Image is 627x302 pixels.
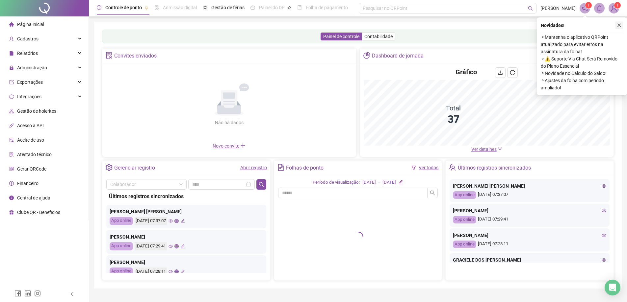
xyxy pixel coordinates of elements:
[110,259,263,266] div: [PERSON_NAME]
[9,210,14,215] span: gift
[213,143,246,149] span: Novo convite
[363,52,370,59] span: pie-chart
[510,70,515,75] span: reload
[297,5,302,10] span: book
[97,5,101,10] span: clock-circle
[453,191,476,199] div: App online
[382,179,396,186] div: [DATE]
[17,166,46,172] span: Gerar QRCode
[453,182,606,190] div: [PERSON_NAME] [PERSON_NAME]
[9,123,14,128] span: api
[498,147,502,151] span: down
[9,51,14,56] span: file
[181,244,185,248] span: edit
[9,94,14,99] span: sync
[540,5,576,12] span: [PERSON_NAME]
[582,5,588,11] span: notification
[471,147,502,152] a: Ver detalhes down
[163,5,197,10] span: Admissão digital
[203,5,207,10] span: sun
[364,34,393,39] span: Contabilidade
[110,233,263,241] div: [PERSON_NAME]
[17,94,41,99] span: Integrações
[135,267,167,276] div: [DATE] 07:28:11
[528,6,533,11] span: search
[602,258,606,262] span: eye
[17,108,56,114] span: Gestão de holerites
[277,164,284,171] span: file-text
[602,233,606,238] span: eye
[34,290,41,297] span: instagram
[9,167,14,171] span: qrcode
[306,5,348,10] span: Folha de pagamento
[240,165,267,170] a: Abrir registro
[9,22,14,27] span: home
[419,165,438,170] a: Ver todos
[17,80,43,85] span: Exportações
[372,50,424,61] div: Dashboard de jornada
[105,5,142,10] span: Controle de ponto
[9,65,14,70] span: lock
[17,36,39,41] span: Cadastros
[617,23,621,28] span: close
[287,6,291,10] span: pushpin
[585,2,592,9] sup: 1
[286,162,324,174] div: Folhas de ponto
[541,77,623,91] span: ⚬ Ajustes da folha com período ampliado!
[609,3,619,13] img: 39862
[199,119,259,126] div: Não há dados
[449,164,456,171] span: team
[109,192,264,200] div: Últimos registros sincronizados
[430,190,435,196] span: search
[9,152,14,157] span: solution
[471,147,497,152] span: Ver detalhes
[313,179,360,186] div: Período de visualização:
[169,269,173,274] span: eye
[114,162,155,174] div: Gerenciar registro
[588,3,590,8] span: 1
[453,216,606,223] div: [DATE] 07:29:41
[541,55,623,70] span: ⚬ ⚠️ Suporte Via Chat Será Removido do Plano Essencial
[353,232,363,242] span: loading
[144,6,148,10] span: pushpin
[181,269,185,274] span: edit
[17,65,47,70] span: Administração
[17,152,52,157] span: Atestado técnico
[453,191,606,199] div: [DATE] 07:37:07
[453,232,606,239] div: [PERSON_NAME]
[17,51,38,56] span: Relatórios
[70,292,74,296] span: left
[17,195,50,200] span: Central de ajuda
[411,165,416,170] span: filter
[17,123,44,128] span: Acesso à API
[453,256,606,264] div: GRACIELE DOS [PERSON_NAME]
[154,5,159,10] span: file-done
[453,241,606,248] div: [DATE] 07:28:11
[211,5,245,10] span: Gestão de férias
[240,143,246,148] span: plus
[174,244,179,248] span: global
[24,290,31,297] span: linkedin
[106,164,113,171] span: setting
[498,70,503,75] span: download
[614,2,621,9] sup: Atualize o seu contato no menu Meus Dados
[605,280,620,295] div: Open Intercom Messenger
[541,22,564,29] span: Novidades !
[596,5,602,11] span: bell
[17,181,39,186] span: Financeiro
[541,34,623,55] span: ⚬ Mantenha o aplicativo QRPoint atualizado para evitar erros na assinatura da folha!
[250,5,255,10] span: dashboard
[453,216,476,223] div: App online
[135,217,167,225] div: [DATE] 07:37:07
[174,219,179,223] span: global
[9,181,14,186] span: dollar
[17,137,44,143] span: Aceite de uso
[17,22,44,27] span: Página inicial
[541,70,623,77] span: ⚬ Novidade no Cálculo do Saldo!
[9,109,14,113] span: apartment
[458,162,531,174] div: Últimos registros sincronizados
[379,179,380,186] div: -
[106,52,113,59] span: solution
[169,244,173,248] span: eye
[9,196,14,200] span: info-circle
